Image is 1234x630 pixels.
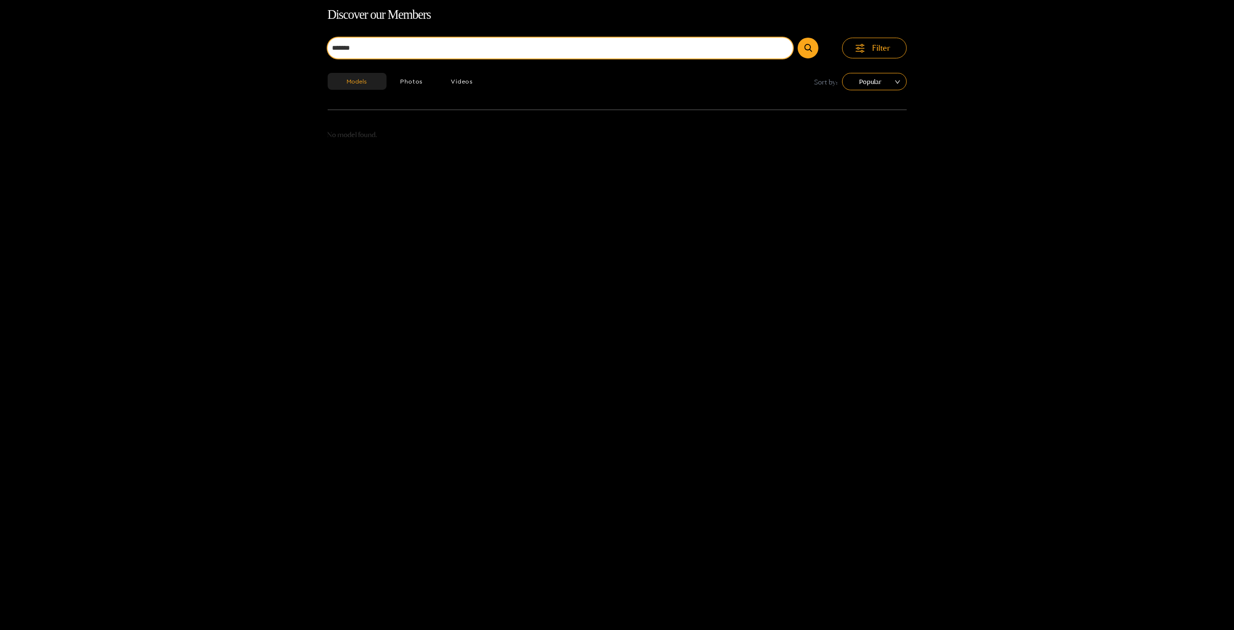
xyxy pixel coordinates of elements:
span: Sort by: [815,76,838,87]
h1: Discover our Members [328,5,907,25]
button: Photos [387,73,437,90]
button: Models [328,73,387,90]
button: Submit Search [798,38,818,58]
button: Filter [842,38,907,58]
span: Filter [873,42,891,54]
p: No model found. [328,129,907,140]
span: Popular [849,74,900,89]
div: sort [842,73,907,90]
button: Videos [437,73,487,90]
